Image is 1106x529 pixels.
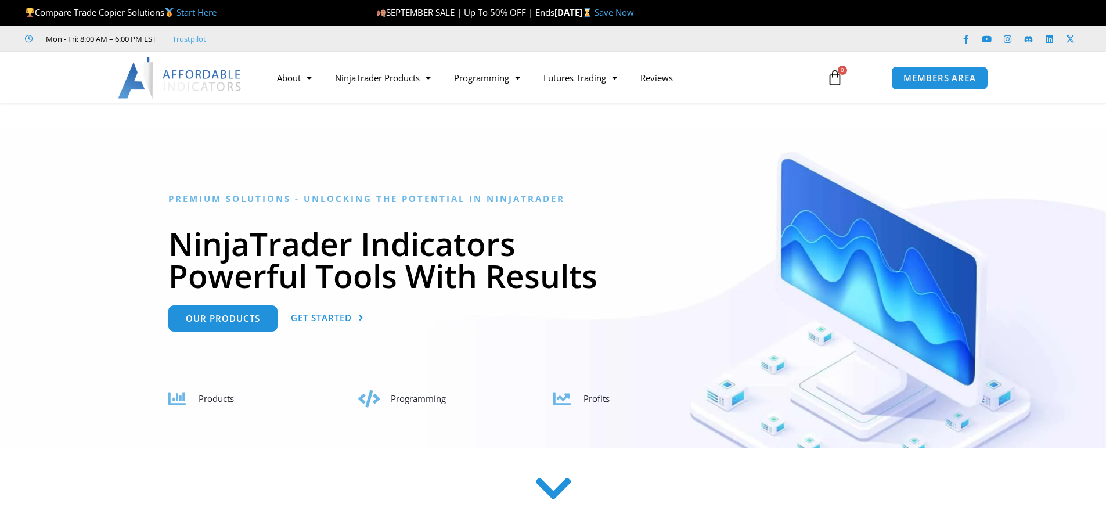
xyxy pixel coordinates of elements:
[595,6,634,18] a: Save Now
[172,32,206,46] a: Trustpilot
[583,393,610,404] span: Profits
[25,6,217,18] span: Compare Trade Copier Solutions
[291,305,364,332] a: Get Started
[532,64,629,91] a: Futures Trading
[165,8,174,17] img: 🥇
[809,61,860,95] a: 0
[891,66,988,90] a: MEMBERS AREA
[118,57,243,99] img: LogoAI | Affordable Indicators – NinjaTrader
[583,8,592,17] img: ⌛
[265,64,323,91] a: About
[168,305,278,332] a: Our Products
[376,6,554,18] span: SEPTEMBER SALE | Up To 50% OFF | Ends
[168,228,938,292] h1: NinjaTrader Indicators Powerful Tools With Results
[838,66,847,75] span: 0
[629,64,685,91] a: Reviews
[26,8,34,17] img: 🏆
[323,64,442,91] a: NinjaTrader Products
[554,6,595,18] strong: [DATE]
[377,8,386,17] img: 🍂
[199,393,234,404] span: Products
[186,314,260,323] span: Our Products
[291,314,352,322] span: Get Started
[391,393,446,404] span: Programming
[43,32,156,46] span: Mon - Fri: 8:00 AM – 6:00 PM EST
[903,74,976,82] span: MEMBERS AREA
[265,64,813,91] nav: Menu
[176,6,217,18] a: Start Here
[442,64,532,91] a: Programming
[168,193,938,204] h6: Premium Solutions - Unlocking the Potential in NinjaTrader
